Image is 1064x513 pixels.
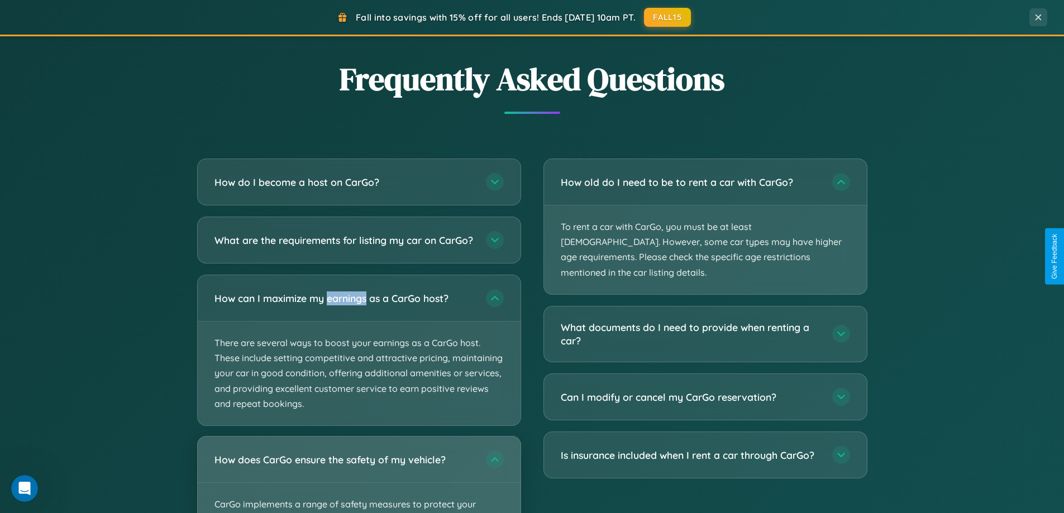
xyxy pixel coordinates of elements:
p: To rent a car with CarGo, you must be at least [DEMOGRAPHIC_DATA]. However, some car types may ha... [544,205,867,294]
div: Give Feedback [1051,234,1058,279]
h3: How can I maximize my earnings as a CarGo host? [214,291,475,305]
iframe: Intercom live chat [11,475,38,502]
h3: Can I modify or cancel my CarGo reservation? [561,390,821,404]
h3: What documents do I need to provide when renting a car? [561,320,821,348]
h3: How do I become a host on CarGo? [214,175,475,189]
h3: What are the requirements for listing my car on CarGo? [214,233,475,247]
h3: Is insurance included when I rent a car through CarGo? [561,448,821,462]
button: FALL15 [644,8,691,27]
h2: Frequently Asked Questions [197,57,867,100]
p: There are several ways to boost your earnings as a CarGo host. These include setting competitive ... [198,322,521,425]
h3: How old do I need to be to rent a car with CarGo? [561,175,821,189]
span: Fall into savings with 15% off for all users! Ends [DATE] 10am PT. [356,12,636,23]
h3: How does CarGo ensure the safety of my vehicle? [214,453,475,467]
